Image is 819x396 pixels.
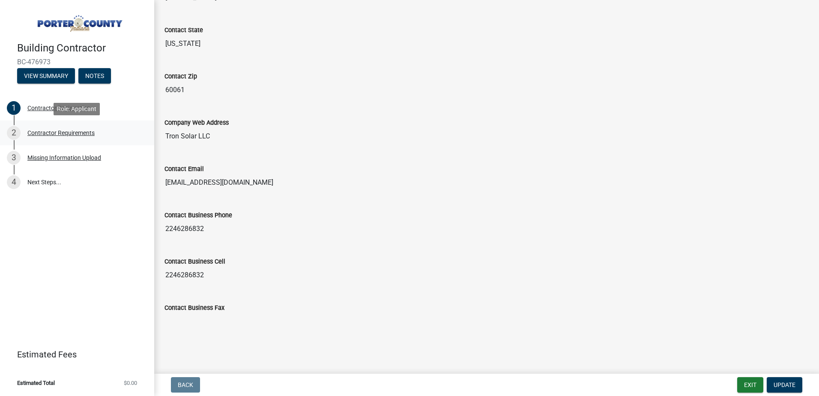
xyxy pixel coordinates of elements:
button: Exit [737,377,763,393]
div: 1 [7,101,21,115]
div: 2 [7,126,21,140]
a: Estimated Fees [7,346,140,363]
div: Role: Applicant [54,103,100,115]
div: Contractor Registration [27,105,90,111]
span: BC-476973 [17,58,137,66]
div: 3 [7,151,21,165]
span: Update [774,381,795,388]
label: Company Web Address [164,120,229,126]
div: 4 [7,175,21,189]
label: Contact Business Fax [164,305,224,311]
label: Contact Email [164,166,204,172]
img: Porter County, Indiana [17,9,140,33]
button: View Summary [17,68,75,84]
wm-modal-confirm: Summary [17,73,75,80]
span: $0.00 [124,380,137,386]
div: Missing Information Upload [27,155,101,161]
label: Contact Business Cell [164,259,225,265]
button: Update [767,377,802,393]
h4: Building Contractor [17,42,147,54]
label: Contact Business Phone [164,213,232,219]
div: Contractor Requirements [27,130,95,136]
label: Contact Zip [164,74,197,80]
span: Back [178,381,193,388]
span: Estimated Total [17,380,55,386]
wm-modal-confirm: Notes [78,73,111,80]
button: Notes [78,68,111,84]
label: Contact State [164,27,203,33]
button: Back [171,377,200,393]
